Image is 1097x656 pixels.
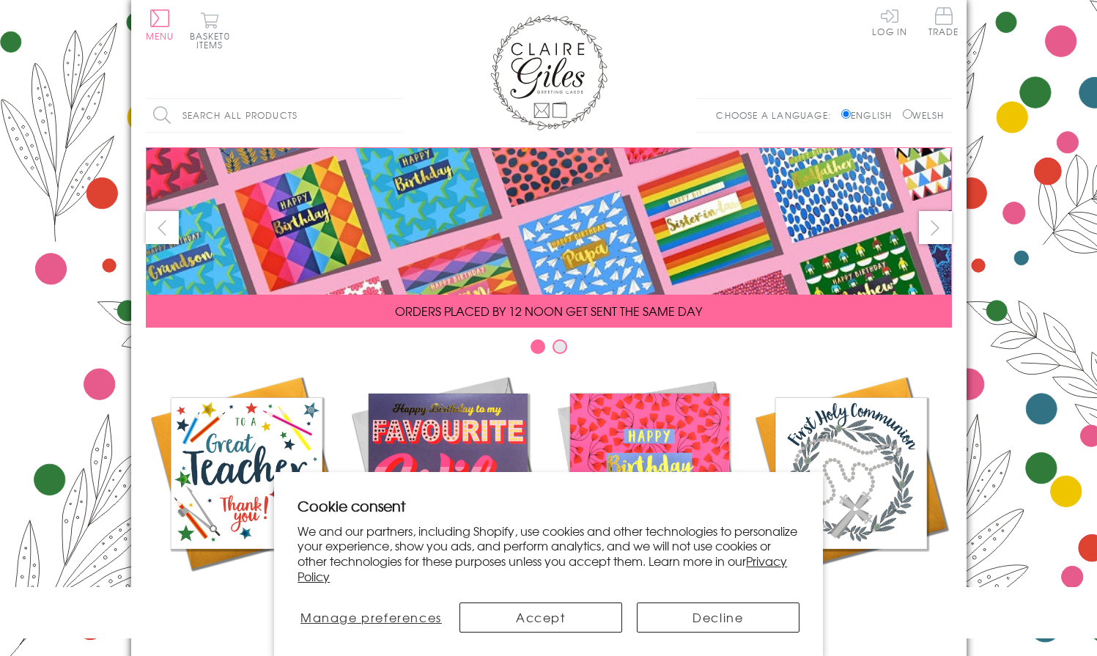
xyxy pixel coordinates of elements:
span: Menu [146,29,174,43]
button: Manage preferences [298,602,444,633]
span: Academic [209,585,284,602]
button: Accept [459,602,622,633]
img: Claire Giles Greetings Cards [490,15,607,130]
button: prev [146,211,179,244]
label: English [841,108,899,122]
input: Welsh [903,109,912,119]
h2: Cookie consent [298,495,799,516]
p: Choose a language: [716,108,838,122]
span: ORDERS PLACED BY 12 NOON GET SENT THE SAME DAY [395,302,702,320]
a: Trade [928,7,959,39]
input: Search [388,99,402,132]
a: New Releases [347,372,549,602]
button: Basket0 items [190,12,230,49]
button: Menu [146,10,174,40]
span: Communion and Confirmation [788,585,913,620]
a: Log In [872,7,907,36]
span: 0 items [196,29,230,51]
label: Welsh [903,108,945,122]
button: Carousel Page 1 (Current Slide) [531,339,545,354]
button: next [919,211,952,244]
input: English [841,109,851,119]
a: Privacy Policy [298,552,787,585]
a: Birthdays [549,372,750,602]
input: Search all products [146,99,402,132]
span: Manage preferences [300,608,442,626]
button: Decline [637,602,799,633]
a: Academic [146,372,347,602]
span: Trade [928,7,959,36]
div: Carousel Pagination [146,339,952,361]
p: We and our partners, including Shopify, use cookies and other technologies to personalize your ex... [298,523,799,584]
button: Carousel Page 2 [553,339,567,354]
a: Communion and Confirmation [750,372,952,620]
